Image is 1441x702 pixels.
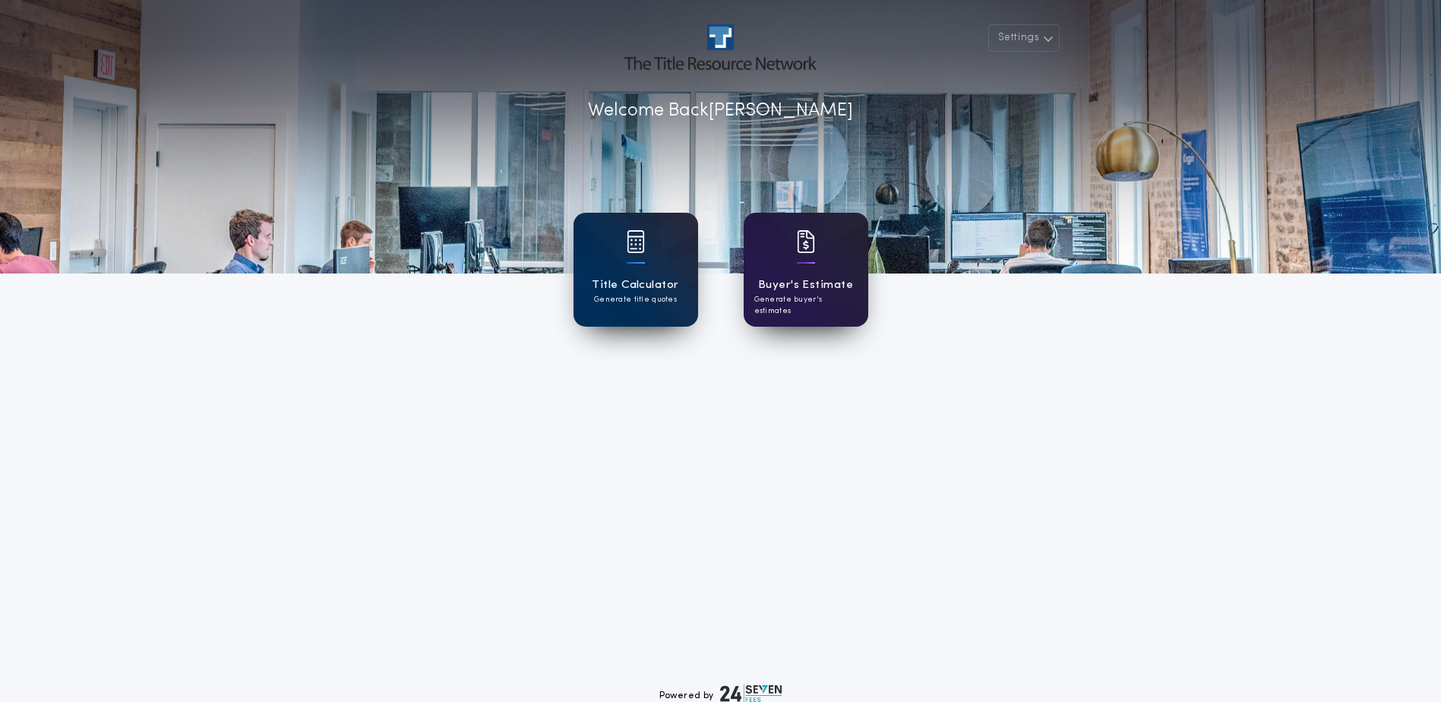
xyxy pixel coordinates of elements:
button: Settings [988,24,1060,52]
h1: Title Calculator [592,277,678,294]
img: card icon [627,230,645,253]
p: Generate title quotes [594,294,677,305]
a: card iconBuyer's EstimateGenerate buyer's estimates [744,213,868,327]
p: Welcome Back [PERSON_NAME] [588,97,853,125]
img: card icon [797,230,815,253]
p: Generate buyer's estimates [754,294,858,317]
a: card iconTitle CalculatorGenerate title quotes [574,213,698,327]
h1: Buyer's Estimate [758,277,853,294]
img: account-logo [624,24,816,70]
